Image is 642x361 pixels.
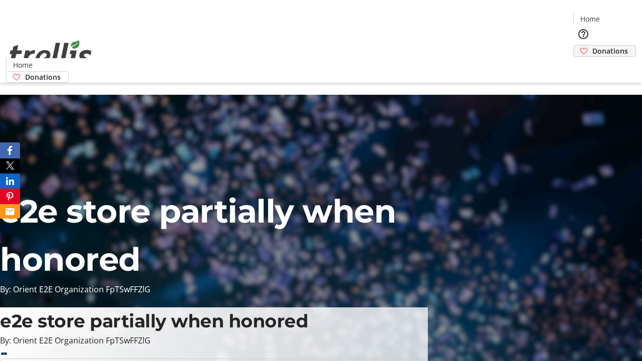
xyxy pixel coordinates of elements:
[13,60,33,70] span: Home
[574,14,606,24] a: Home
[573,45,636,57] a: Donations
[592,46,628,56] span: Donations
[6,29,95,79] img: Orient E2E Organization FpTSwFFZlG's Logo
[25,72,61,82] span: Donations
[573,24,593,44] button: Help
[6,71,69,83] a: Donations
[573,57,593,77] button: Cart
[580,14,600,24] span: Home
[7,60,39,70] a: Home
